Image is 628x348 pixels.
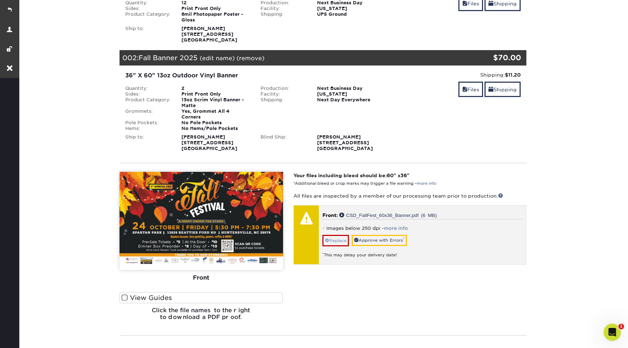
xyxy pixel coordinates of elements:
strong: Your files including bleed should be: " x " [293,173,409,178]
div: Print Front Only [176,6,255,11]
a: Shipping [485,82,521,97]
li: Images below 250 dpi - [322,225,522,231]
div: Grommets: [120,108,176,120]
div: 002: [120,50,459,66]
a: Replace [322,235,349,246]
a: more info [417,181,436,186]
div: Sides: [120,91,176,97]
div: Hems: [120,126,176,131]
a: (edit name) [200,55,235,62]
div: Facility: [255,91,312,97]
span: shipping [488,1,493,6]
div: Front [120,270,283,286]
span: shipping [488,87,493,92]
div: Next Day Everywhere [312,97,391,103]
div: Facility: [255,6,312,11]
div: 2 [176,86,255,91]
div: Ship to: [120,134,176,151]
strong: [PERSON_NAME] [STREET_ADDRESS] [GEOGRAPHIC_DATA] [181,134,237,151]
div: Product Category: [120,11,176,23]
a: Approve with Errors* [352,235,407,246]
strong: [PERSON_NAME] [STREET_ADDRESS] [GEOGRAPHIC_DATA] [317,134,373,151]
div: 13oz Scrim Vinyl Banner - Matte [176,97,255,108]
h6: Click the file names to the right to download a PDF proof. [120,307,283,326]
small: *Additional bleed or crop marks may trigger a file warning – [293,181,436,186]
label: View Guides [120,292,283,303]
div: Pole Pockets: [120,120,176,126]
div: Shipping: [396,71,521,78]
div: Quantity: [120,86,176,91]
span: 36 [400,173,407,178]
span: Front: [322,212,338,218]
strong: [PERSON_NAME] [STREET_ADDRESS] [GEOGRAPHIC_DATA] [181,26,237,43]
div: This may delay your delivery date! [322,246,522,258]
a: more info [384,226,408,231]
span: Fall Banner 2025 [138,54,198,62]
div: Sides: [120,6,176,11]
p: All files are inspected by a member of our processing team prior to production. [293,192,526,199]
div: Production: [255,86,312,91]
div: Print Front Only [176,91,255,97]
div: 8mil Photopaper Poster - Gloss [176,11,255,23]
div: Ship to: [120,26,176,43]
div: Next Business Day [312,86,391,91]
div: $70.00 [459,52,521,63]
div: Shipping: [255,11,312,17]
div: [US_STATE] [312,6,391,11]
span: files [462,87,467,92]
div: [US_STATE] [312,91,391,97]
div: UPS Ground [312,11,391,17]
a: Files [458,82,483,97]
span: 1 [618,324,624,329]
strong: $11.20 [505,72,521,78]
a: (remove) [237,55,264,62]
span: files [462,1,467,6]
a: CSD_FallFest_60x36_Banner.pdf (6 MB) [339,212,437,217]
div: Blind Ship: [255,134,312,151]
div: No Pole Pockets [176,120,255,126]
div: Shipping: [255,97,312,103]
div: 36" X 60" 13oz Outdoor Vinyl Banner [125,71,385,80]
div: Yes, Grommet All 4 Corners [176,108,255,120]
div: No Hems/Pole Pockets [176,126,255,131]
iframe: Intercom live chat [604,324,621,341]
span: 60 [387,173,394,178]
div: Product Category: [120,97,176,108]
